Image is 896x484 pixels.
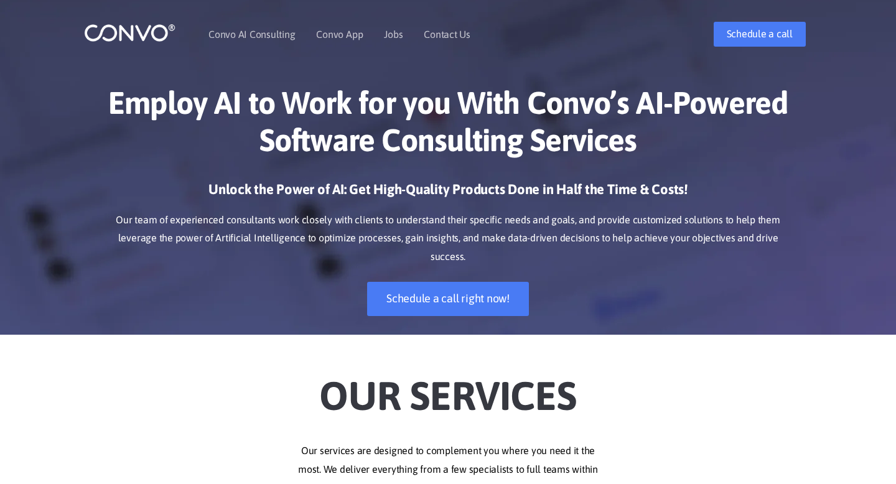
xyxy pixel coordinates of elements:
a: Schedule a call [714,22,806,47]
a: Convo App [316,29,363,39]
p: Our team of experienced consultants work closely with clients to understand their specific needs ... [103,211,793,267]
h3: Unlock the Power of AI: Get High-Quality Products Done in Half the Time & Costs! [103,180,793,208]
h1: Employ AI to Work for you With Convo’s AI-Powered Software Consulting Services [103,84,793,168]
a: Convo AI Consulting [208,29,295,39]
img: logo_1.png [84,23,175,42]
h2: Our Services [103,353,793,423]
a: Schedule a call right now! [367,282,529,316]
a: Jobs [384,29,403,39]
a: Contact Us [424,29,470,39]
